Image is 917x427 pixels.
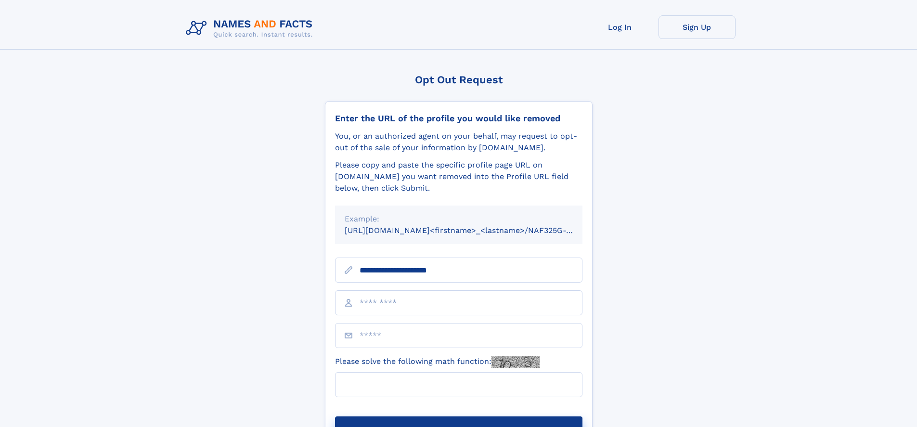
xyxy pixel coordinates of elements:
a: Sign Up [659,15,736,39]
label: Please solve the following math function: [335,356,540,368]
div: Enter the URL of the profile you would like removed [335,113,582,124]
a: Log In [581,15,659,39]
div: Opt Out Request [325,74,593,86]
img: Logo Names and Facts [182,15,321,41]
div: You, or an authorized agent on your behalf, may request to opt-out of the sale of your informatio... [335,130,582,154]
div: Please copy and paste the specific profile page URL on [DOMAIN_NAME] you want removed into the Pr... [335,159,582,194]
div: Example: [345,213,573,225]
small: [URL][DOMAIN_NAME]<firstname>_<lastname>/NAF325G-xxxxxxxx [345,226,601,235]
